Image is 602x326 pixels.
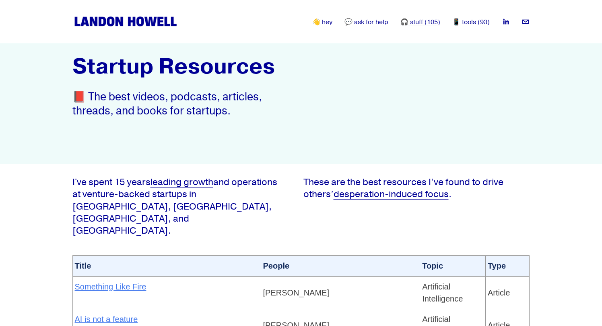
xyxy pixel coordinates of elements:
span: Type [488,261,506,270]
p: I've spent 15 years and operations at venture-backed startups in [GEOGRAPHIC_DATA], [GEOGRAPHIC_D... [72,176,280,237]
a: desperation-induced focus [334,188,449,200]
a: AI is not a feature [75,315,138,324]
a: LinkedIn [502,18,510,26]
p: These are the best resources I’ve found to drive others’ . [303,176,511,200]
a: Something Like Fire [75,282,146,291]
img: Landon Howell [72,15,179,28]
a: 👋 hey [312,17,332,27]
a: 💬 ask for help [344,17,388,27]
span: [PERSON_NAME] [263,288,329,297]
a: landon.howell@gmail.com [522,18,530,26]
strong: Startup Resources [72,53,275,81]
a: 🎧 stuff (105) [400,17,440,27]
span: Title [75,261,91,270]
span: Artificial Intelligence [422,282,463,303]
span: Article [488,288,510,297]
span: People [263,261,290,270]
p: 📕 The best videos, podcasts, articles, threads, and books for startups. [72,90,299,118]
a: leading growth [150,176,213,188]
a: 📱 tools (93) [452,17,490,27]
span: Topic [422,261,443,270]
